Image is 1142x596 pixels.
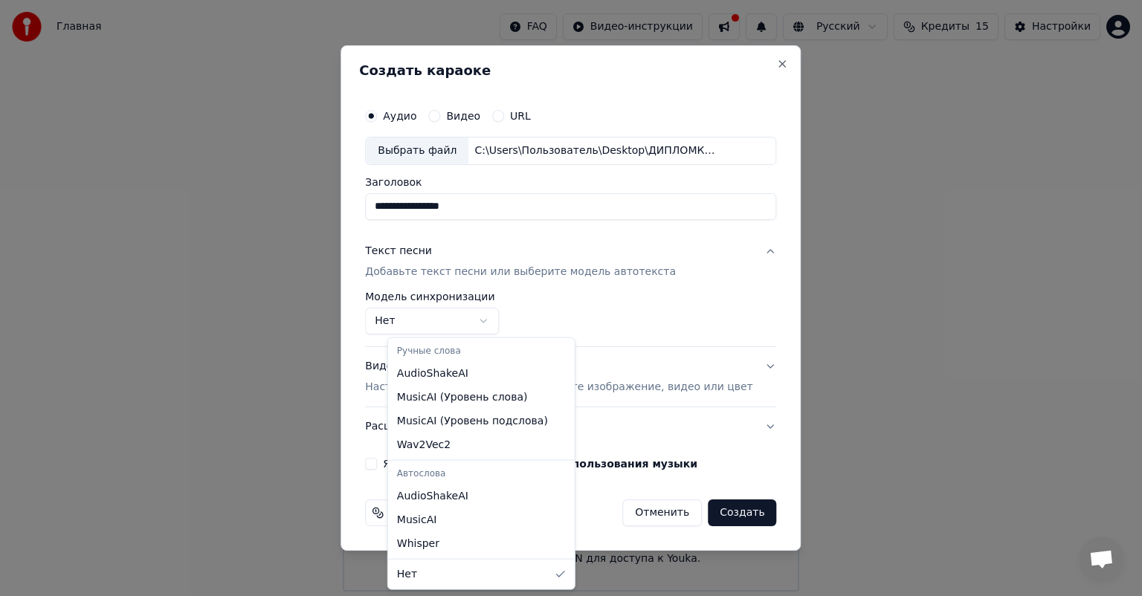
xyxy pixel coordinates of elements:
[397,512,437,527] span: MusicAI
[397,414,548,429] span: MusicAI ( Уровень подслова )
[397,489,468,504] span: AudioShakeAI
[397,390,528,405] span: MusicAI ( Уровень слова )
[397,438,451,453] span: Wav2Vec2
[397,536,439,551] span: Whisper
[391,464,572,485] div: Автослова
[397,566,417,581] span: Нет
[391,341,572,362] div: Ручные слова
[397,366,468,381] span: AudioShakeAI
